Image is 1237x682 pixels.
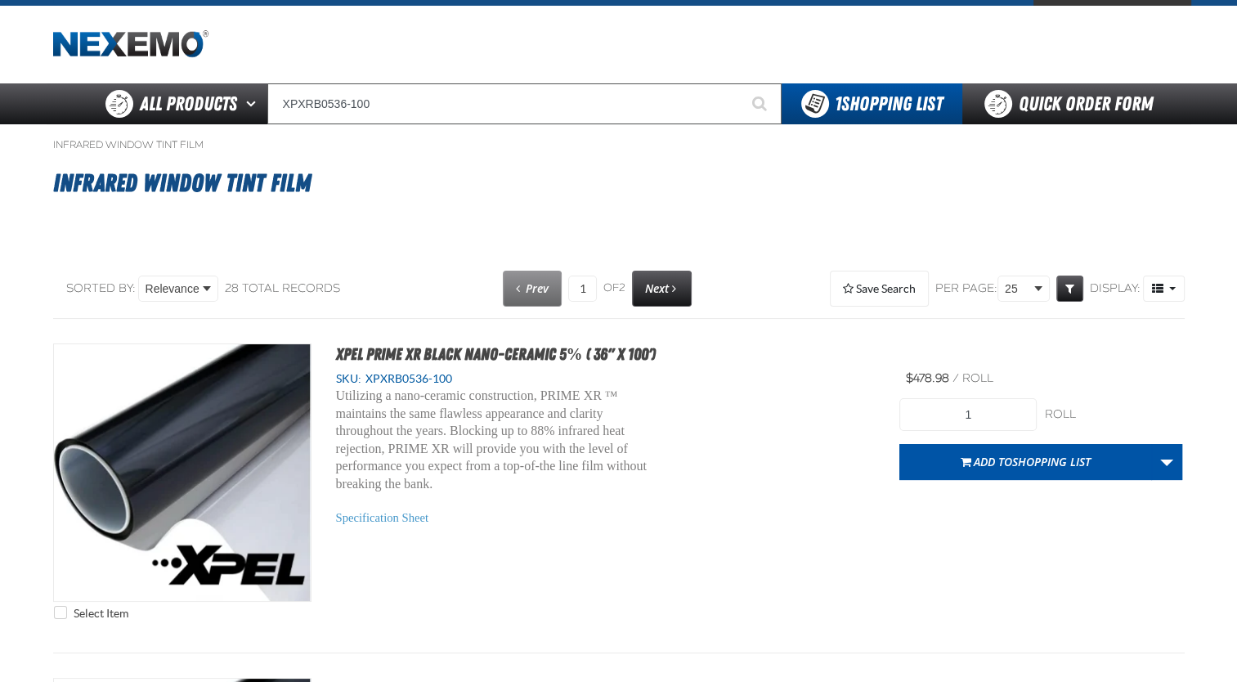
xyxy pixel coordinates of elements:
: View Details of the XPEL PRIME XR Black Nano-Ceramic 5% ( 36" x 100') [54,344,311,601]
div: roll [1045,407,1182,423]
span: 25 [1005,280,1031,298]
input: Select Item [54,606,67,619]
h1: Infrared Window Tint Film [53,161,1185,205]
a: Infrared Window Tint Film [53,138,204,151]
button: Start Searching [741,83,782,124]
span: Relevance [146,280,199,298]
label: Select Item [54,606,128,621]
button: Add toShopping List [899,444,1152,480]
span: XPXRB0536-100 [361,372,452,385]
span: Display: [1090,281,1141,295]
button: Expand or Collapse Saved Search drop-down to save a search query [830,271,929,307]
span: Save Search [856,282,916,295]
span: Shopping List [1012,454,1091,469]
span: Next [645,280,669,296]
span: $478.98 [906,371,949,385]
button: Product Grid Views Toolbar [1143,276,1185,302]
span: 2 [619,281,625,294]
div: 28 total records [225,281,340,297]
a: Expand or Collapse Grid Filters [1056,276,1083,302]
img: XPEL PRIME XR Black Nano-Ceramic 5% ( 36" x 100') [54,344,311,601]
a: Specification Sheet [336,511,429,524]
span: / [952,371,959,385]
a: Home [53,30,208,59]
input: Product Quantity [899,398,1037,431]
span: Add to [974,454,1091,469]
span: Product Grid Views Toolbar [1144,276,1184,301]
input: Search [267,83,782,124]
a: XPEL PRIME XR Black Nano-Ceramic 5% ( 36" x 100') [336,344,656,364]
strong: 1 [835,92,841,115]
span: roll [962,371,993,385]
span: Sorted By: [66,281,136,295]
div: SKU: [336,371,876,387]
img: Nexemo logo [53,30,208,59]
span: Per page: [935,281,997,297]
button: Open All Products pages [240,83,267,124]
button: You have 1 Shopping List. Open to view details [782,83,962,124]
input: Current page number [568,276,597,302]
a: Next page [632,271,692,307]
nav: Breadcrumbs [53,138,1185,151]
span: Shopping List [835,92,943,115]
p: Utilizing a nano-ceramic construction, PRIME XR ™ maintains the same flawless appearance and clar... [336,387,660,493]
a: Quick Order Form [962,83,1184,124]
span: of [603,281,625,296]
a: More Actions [1151,444,1182,480]
span: All Products [140,89,237,119]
